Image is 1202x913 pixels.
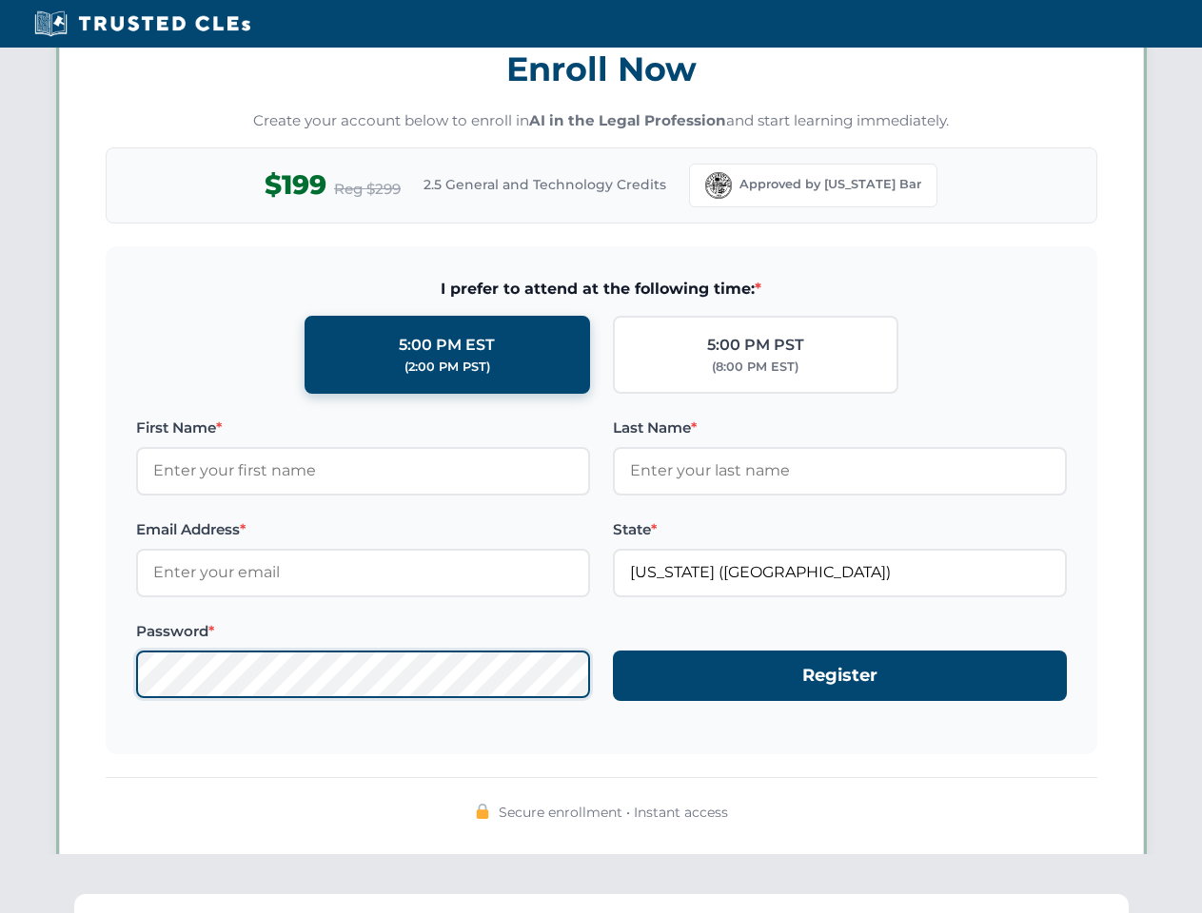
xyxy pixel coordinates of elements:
[613,417,1067,439] label: Last Name
[106,110,1097,132] p: Create your account below to enroll in and start learning immediately.
[613,651,1067,701] button: Register
[136,417,590,439] label: First Name
[334,178,401,201] span: Reg $299
[499,802,728,823] span: Secure enrollment • Instant access
[739,175,921,194] span: Approved by [US_STATE] Bar
[707,333,804,358] div: 5:00 PM PST
[475,804,490,819] img: 🔒
[136,447,590,495] input: Enter your first name
[136,620,590,643] label: Password
[399,333,495,358] div: 5:00 PM EST
[613,518,1067,541] label: State
[613,549,1067,596] input: Florida (FL)
[29,10,256,38] img: Trusted CLEs
[136,549,590,596] input: Enter your email
[136,518,590,541] label: Email Address
[712,358,798,377] div: (8:00 PM EST)
[529,111,726,129] strong: AI in the Legal Profession
[265,164,326,206] span: $199
[705,172,732,199] img: Florida Bar
[404,358,490,377] div: (2:00 PM PST)
[613,447,1067,495] input: Enter your last name
[424,174,666,195] span: 2.5 General and Technology Credits
[136,277,1067,301] span: I prefer to attend at the following time:
[106,39,1097,99] h3: Enroll Now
